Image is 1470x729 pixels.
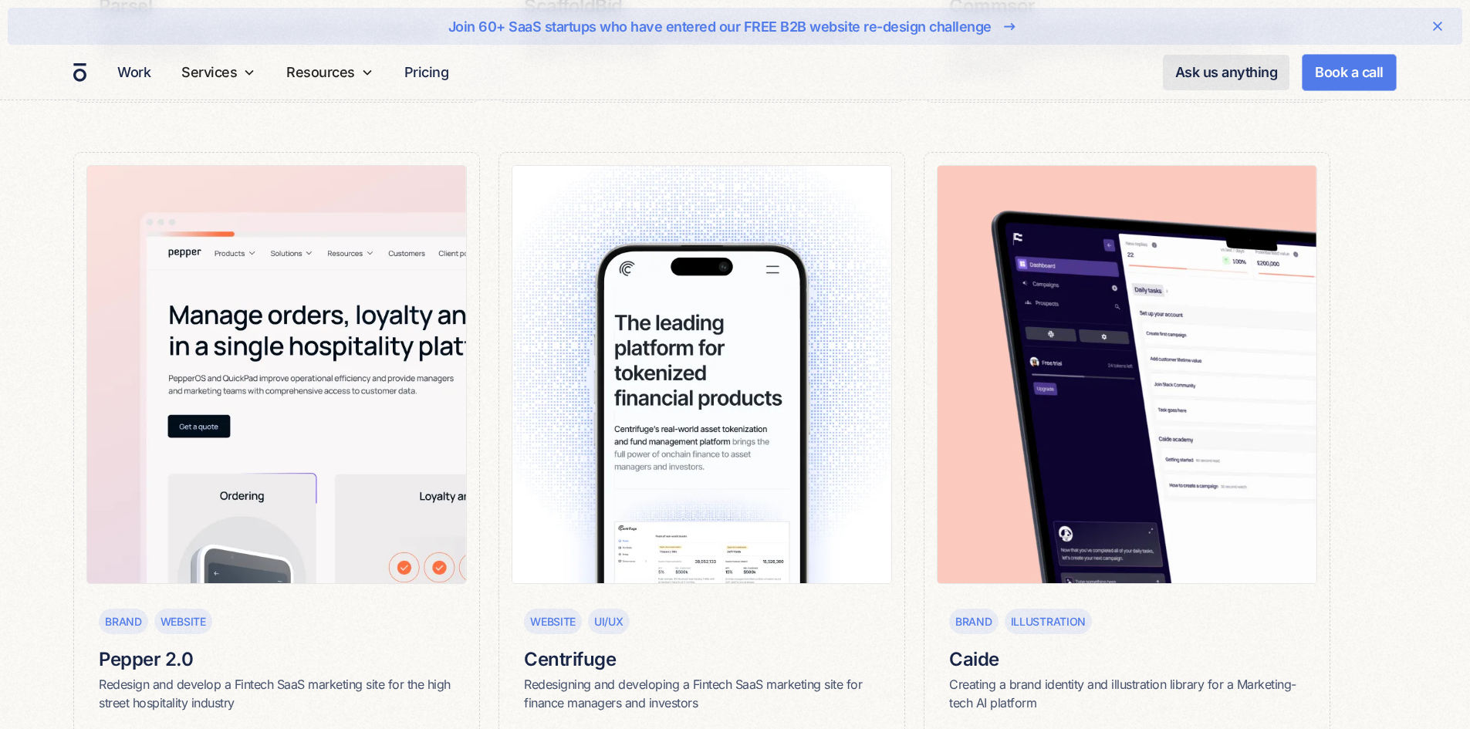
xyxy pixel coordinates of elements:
[1302,54,1397,91] a: Book a call
[955,613,992,629] div: Brand
[949,675,1305,712] div: Creating a brand identity and illustration library for a Marketing-tech AI platform
[175,45,262,100] div: Services
[524,646,880,673] h6: Centrifuge
[1011,613,1086,629] div: Illustration
[524,675,880,712] div: Redesigning and developing a Fintech SaaS marketing site for finance managers and investors
[448,16,992,37] div: Join 60+ SaaS startups who have entered our FREE B2B website re-design challenge
[105,613,142,629] div: Brand
[398,57,455,87] a: Pricing
[286,62,355,83] div: Resources
[73,62,86,83] a: home
[99,646,455,673] h6: Pepper 2.0
[99,675,455,712] div: Redesign and develop a Fintech SaaS marketing site for the high street hospitality industry
[530,613,576,629] div: Website
[1163,55,1290,90] a: Ask us anything
[57,14,1413,39] a: Join 60+ SaaS startups who have entered our FREE B2B website re-design challenge
[111,57,157,87] a: Work
[181,62,237,83] div: Services
[280,45,380,100] div: Resources
[161,613,206,629] div: Website
[594,613,623,629] div: UI/UX
[949,646,1305,673] h6: Caide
